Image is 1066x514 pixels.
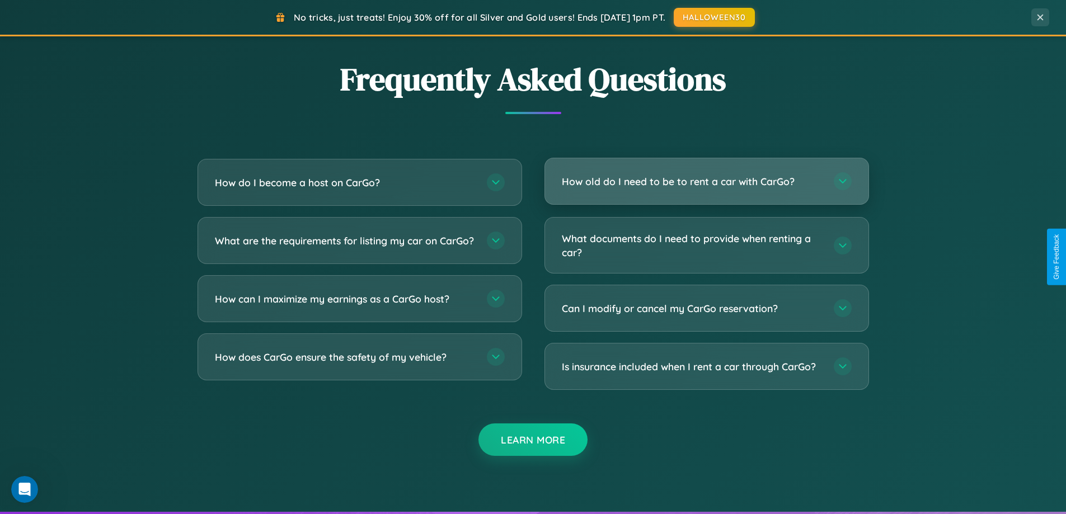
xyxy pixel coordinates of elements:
[562,175,823,188] h3: How old do I need to be to rent a car with CarGo?
[215,350,476,364] h3: How does CarGo ensure the safety of my vehicle?
[562,360,823,374] h3: Is insurance included when I rent a car through CarGo?
[198,58,869,101] h2: Frequently Asked Questions
[215,292,476,306] h3: How can I maximize my earnings as a CarGo host?
[215,176,476,190] h3: How do I become a host on CarGo?
[478,423,588,456] button: Learn More
[562,301,823,315] h3: Can I modify or cancel my CarGo reservation?
[562,232,823,259] h3: What documents do I need to provide when renting a car?
[294,12,665,23] span: No tricks, just treats! Enjoy 30% off for all Silver and Gold users! Ends [DATE] 1pm PT.
[674,8,755,27] button: HALLOWEEN30
[1053,234,1060,280] div: Give Feedback
[11,476,38,503] iframe: Intercom live chat
[215,234,476,248] h3: What are the requirements for listing my car on CarGo?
